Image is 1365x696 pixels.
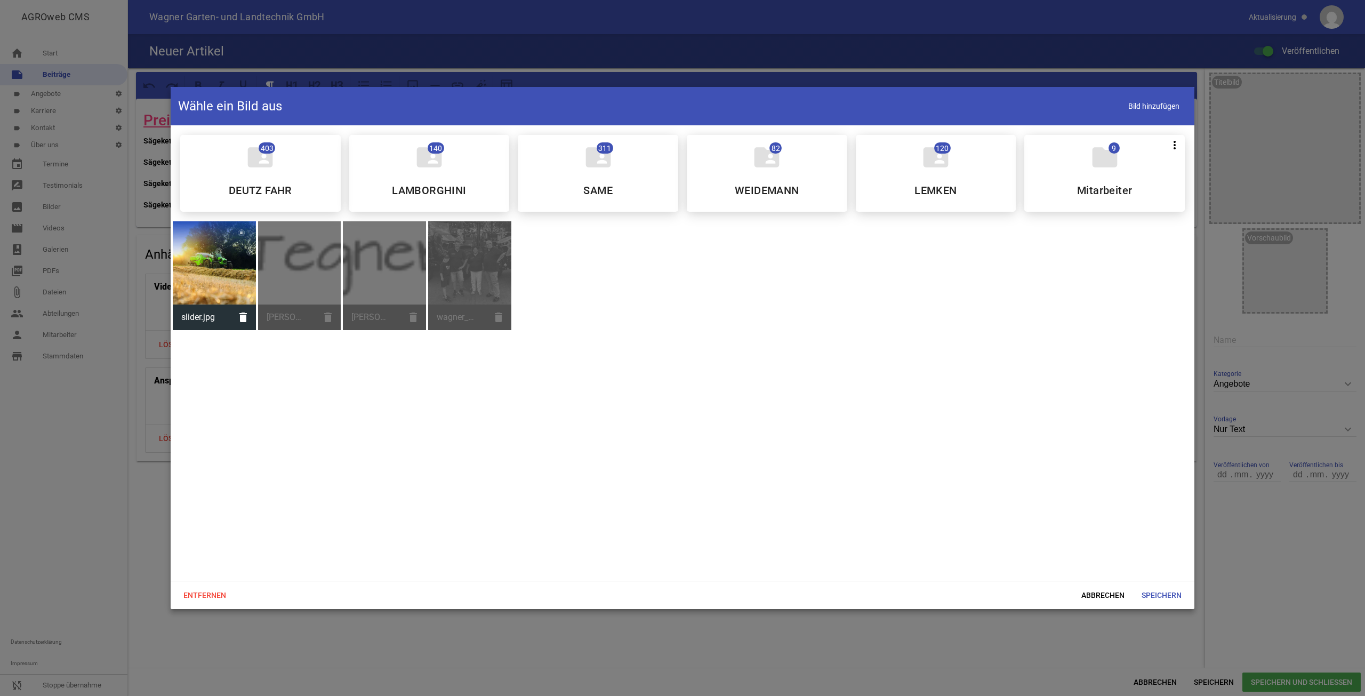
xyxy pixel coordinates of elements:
div: SAME [518,135,678,212]
div: LAMBORGHINI [349,135,510,212]
i: folder_shared [245,142,275,172]
span: slider.jpg [173,303,230,331]
h5: SAME [583,185,613,196]
h5: DEUTZ FAHR [229,185,292,196]
span: Bild hinzufügen [1121,95,1187,117]
span: 82 [769,142,782,154]
i: delete [230,305,256,330]
div: DEUTZ FAHR [180,135,341,212]
span: Speichern [1133,586,1190,605]
div: Mitarbeiter [1024,135,1185,212]
i: folder_shared [752,142,782,172]
i: folder_shared [921,142,951,172]
span: 311 [597,142,613,154]
span: Abbrechen [1073,586,1133,605]
i: folder_shared [583,142,613,172]
span: 120 [934,142,951,154]
h5: WEIDEMANN [735,185,799,196]
div: LEMKEN [856,135,1016,212]
i: folder_shared [414,142,444,172]
h5: LEMKEN [914,185,957,196]
h4: Wähle ein Bild aus [178,98,282,115]
h5: Mitarbeiter [1077,185,1132,196]
span: Entfernen [175,586,235,605]
span: 140 [428,142,444,154]
button: more_vert [1165,135,1185,154]
span: 403 [259,142,275,154]
i: folder [1090,142,1120,172]
div: WEIDEMANN [687,135,847,212]
i: more_vert [1168,139,1181,151]
span: 9 [1109,142,1120,154]
h5: LAMBORGHINI [392,185,466,196]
